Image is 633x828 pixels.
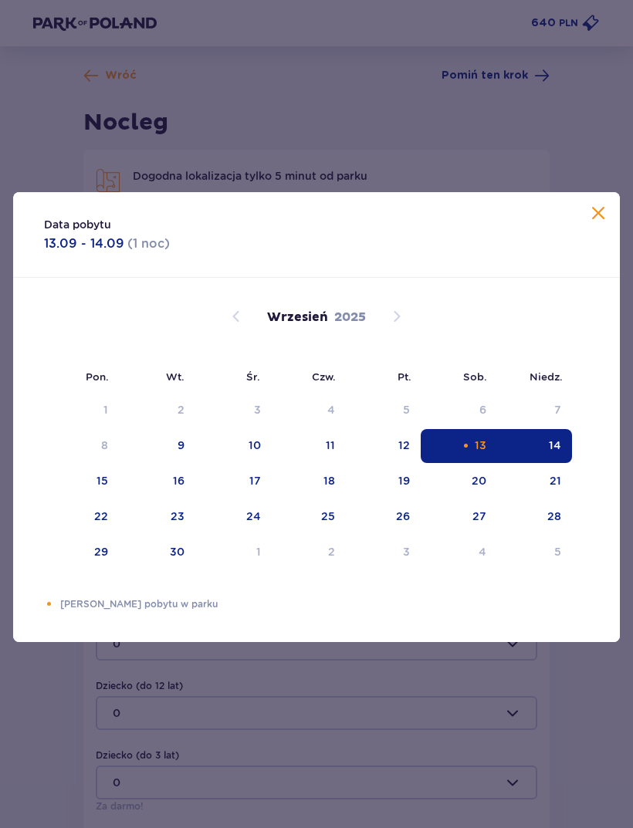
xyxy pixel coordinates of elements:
div: 10 [249,438,261,453]
td: Not available. środa, 3 września 2025 [195,394,272,428]
div: 29 [94,544,108,559]
td: Not available. niedziela, 7 września 2025 [497,394,572,428]
div: 15 [96,473,108,488]
small: Czw. [312,370,336,383]
td: Choose środa, 10 września 2025 as your check-in date. It’s available. [195,429,272,463]
div: 25 [321,509,335,524]
div: 11 [326,438,335,453]
div: 12 [398,438,410,453]
td: Choose sobota, 20 września 2025 as your check-in date. It’s available. [421,465,497,498]
div: 8 [101,438,108,453]
td: Choose poniedziałek, 22 września 2025 as your check-in date. It’s available. [44,500,119,534]
td: Not available. poniedziałek, 1 września 2025 [44,394,119,428]
td: Choose niedziela, 21 września 2025 as your check-in date. It’s available. [497,465,572,498]
small: Wt. [166,370,184,383]
div: 4 [479,544,486,559]
td: Choose wtorek, 9 września 2025 as your check-in date. It’s available. [119,429,195,463]
div: 18 [323,473,335,488]
div: 19 [398,473,410,488]
td: Choose niedziela, 28 września 2025 as your check-in date. It’s available. [497,500,572,534]
div: 16 [173,473,184,488]
div: 26 [396,509,410,524]
div: 23 [171,509,184,524]
div: 21 [550,473,561,488]
td: Not available. poniedziałek, 8 września 2025 [44,429,119,463]
td: Not available. czwartek, 4 września 2025 [272,394,347,428]
td: Choose sobota, 27 września 2025 as your check-in date. It’s available. [421,500,497,534]
div: 9 [178,438,184,453]
small: Pon. [86,370,109,383]
div: 5 [403,402,410,417]
div: 30 [170,544,184,559]
div: 4 [327,402,335,417]
div: 22 [94,509,108,524]
td: Selected as start date. sobota, 13 września 2025 [421,429,497,463]
div: 1 [103,402,108,417]
div: 13 [475,438,486,453]
small: Śr. [246,370,260,383]
td: Choose wtorek, 23 września 2025 as your check-in date. It’s available. [119,500,195,534]
td: Choose piątek, 26 września 2025 as your check-in date. It’s available. [346,500,421,534]
div: Calendar [13,278,620,597]
div: 14 [549,438,561,453]
div: 27 [472,509,486,524]
div: 24 [246,509,261,524]
td: Not available. wtorek, 2 września 2025 [119,394,195,428]
div: 3 [254,402,261,417]
td: Choose wtorek, 30 września 2025 as your check-in date. It’s available. [119,536,195,569]
div: 2 [178,402,184,417]
td: Choose poniedziałek, 15 września 2025 as your check-in date. It’s available. [44,465,119,498]
td: Choose sobota, 4 października 2025 as your check-in date. It’s available. [421,536,497,569]
td: Choose czwartek, 25 września 2025 as your check-in date. It’s available. [272,500,347,534]
td: Choose piątek, 19 września 2025 as your check-in date. It’s available. [346,465,421,498]
td: Choose niedziela, 5 października 2025 as your check-in date. It’s available. [497,536,572,569]
div: 20 [472,473,486,488]
div: 3 [403,544,410,559]
div: 6 [479,402,486,417]
td: Choose czwartek, 11 września 2025 as your check-in date. It’s available. [272,429,347,463]
small: Pt. [398,370,411,383]
td: Choose wtorek, 16 września 2025 as your check-in date. It’s available. [119,465,195,498]
td: Choose czwartek, 2 października 2025 as your check-in date. It’s available. [272,536,347,569]
td: Choose czwartek, 18 września 2025 as your check-in date. It’s available. [272,465,347,498]
td: Not available. sobota, 6 września 2025 [421,394,497,428]
div: 17 [249,473,261,488]
td: Selected as end date. niedziela, 14 września 2025 [497,429,572,463]
div: 28 [547,509,561,524]
td: Choose piątek, 3 października 2025 as your check-in date. It’s available. [346,536,421,569]
td: Not available. piątek, 5 września 2025 [346,394,421,428]
small: Niedz. [530,370,563,383]
div: 1 [256,544,261,559]
p: [PERSON_NAME] pobytu w parku [60,597,589,611]
td: Choose środa, 24 września 2025 as your check-in date. It’s available. [195,500,272,534]
div: 2 [328,544,335,559]
td: Choose poniedziałek, 29 września 2025 as your check-in date. It’s available. [44,536,119,569]
td: Choose środa, 17 września 2025 as your check-in date. It’s available. [195,465,272,498]
small: Sob. [463,370,487,383]
td: Choose piątek, 12 września 2025 as your check-in date. It’s available. [346,429,421,463]
td: Choose środa, 1 października 2025 as your check-in date. It’s available. [195,536,272,569]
